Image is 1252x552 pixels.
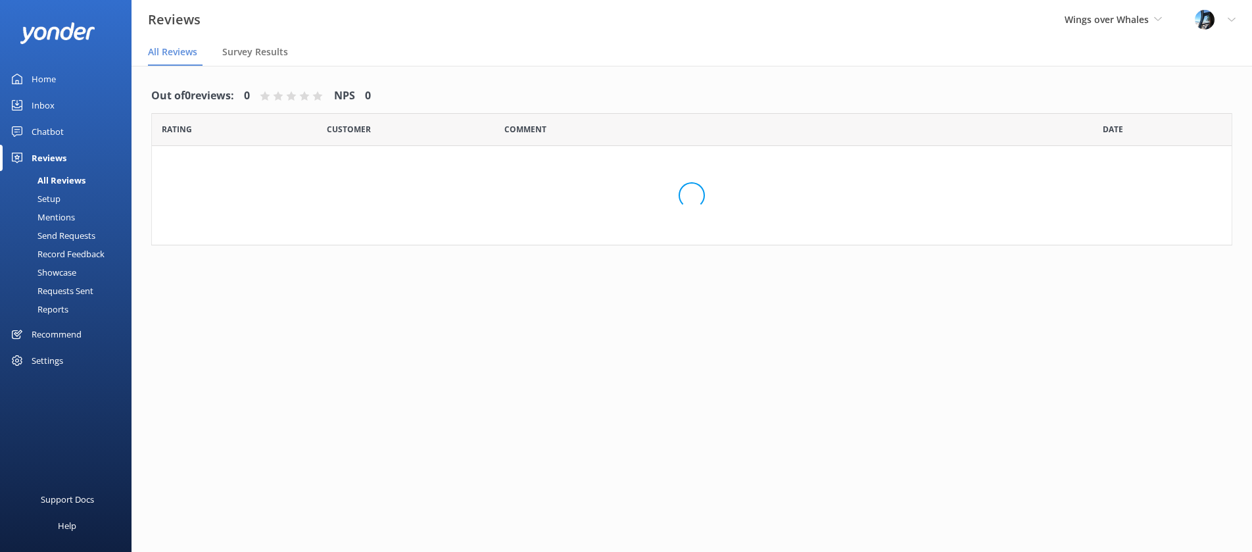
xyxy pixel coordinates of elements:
[8,226,95,245] div: Send Requests
[8,282,132,300] a: Requests Sent
[8,245,105,263] div: Record Feedback
[162,123,192,136] span: Date
[58,513,76,539] div: Help
[8,245,132,263] a: Record Feedback
[8,208,75,226] div: Mentions
[32,66,56,92] div: Home
[32,347,63,374] div: Settings
[334,88,355,105] h4: NPS
[8,189,132,208] a: Setup
[32,92,55,118] div: Inbox
[365,88,371,105] h4: 0
[32,321,82,347] div: Recommend
[8,171,132,189] a: All Reviews
[8,282,93,300] div: Requests Sent
[1065,13,1149,26] span: Wings over Whales
[1103,123,1123,136] span: Date
[8,263,76,282] div: Showcase
[327,123,371,136] span: Date
[8,171,85,189] div: All Reviews
[8,300,68,318] div: Reports
[148,45,197,59] span: All Reviews
[41,486,94,513] div: Support Docs
[32,118,64,145] div: Chatbot
[148,9,201,30] h3: Reviews
[1195,10,1215,30] img: 145-1635463833.jpg
[8,263,132,282] a: Showcase
[222,45,288,59] span: Survey Results
[8,208,132,226] a: Mentions
[20,22,95,44] img: yonder-white-logo.png
[8,300,132,318] a: Reports
[151,88,234,105] h4: Out of 0 reviews:
[32,145,66,171] div: Reviews
[504,123,546,136] span: Question
[8,189,60,208] div: Setup
[244,88,250,105] h4: 0
[8,226,132,245] a: Send Requests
